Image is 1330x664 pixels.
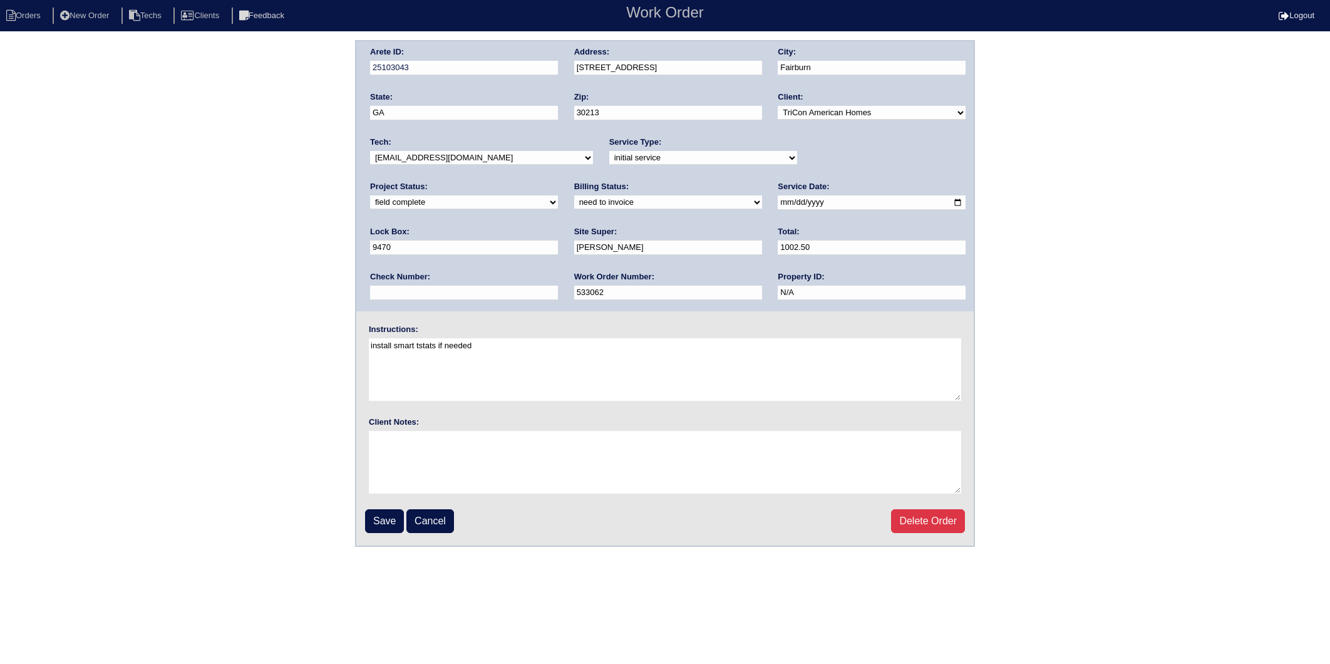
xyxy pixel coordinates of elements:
[369,338,961,401] textarea: install smart tstats if needed
[370,226,410,237] label: Lock Box:
[53,8,119,24] li: New Order
[574,271,654,283] label: Work Order Number:
[121,11,172,20] a: Techs
[574,181,629,192] label: Billing Status:
[173,11,229,20] a: Clients
[609,137,662,148] label: Service Type:
[574,226,617,237] label: Site Super:
[778,181,829,192] label: Service Date:
[173,8,229,24] li: Clients
[369,324,418,335] label: Instructions:
[891,509,965,533] a: Delete Order
[370,137,391,148] label: Tech:
[370,46,404,58] label: Arete ID:
[53,11,119,20] a: New Order
[574,46,609,58] label: Address:
[369,417,419,428] label: Client Notes:
[121,8,172,24] li: Techs
[365,509,404,533] input: Save
[778,271,824,283] label: Property ID:
[232,8,294,24] li: Feedback
[370,181,428,192] label: Project Status:
[574,61,762,75] input: Enter a location
[370,271,430,283] label: Check Number:
[778,226,799,237] label: Total:
[370,91,393,103] label: State:
[574,91,589,103] label: Zip:
[778,46,796,58] label: City:
[778,91,803,103] label: Client:
[406,509,454,533] a: Cancel
[1279,11,1314,20] a: Logout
